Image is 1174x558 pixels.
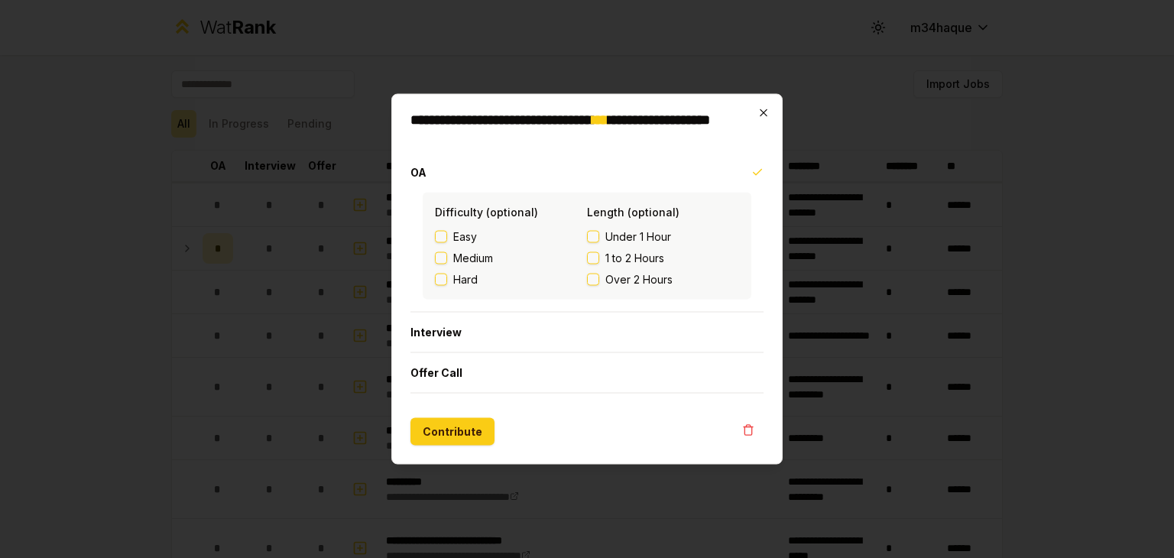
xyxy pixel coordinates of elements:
button: OA [410,153,764,193]
button: Easy [435,231,447,243]
button: 1 to 2 Hours [587,252,599,264]
button: Contribute [410,418,495,446]
span: Hard [453,272,478,287]
span: Medium [453,251,493,266]
button: Offer Call [410,353,764,393]
button: Over 2 Hours [587,274,599,286]
div: OA [410,193,764,312]
span: 1 to 2 Hours [605,251,664,266]
button: Medium [435,252,447,264]
label: Length (optional) [587,206,679,219]
button: Hard [435,274,447,286]
span: Under 1 Hour [605,229,671,245]
button: Interview [410,313,764,352]
span: Over 2 Hours [605,272,673,287]
button: Under 1 Hour [587,231,599,243]
span: Easy [453,229,477,245]
label: Difficulty (optional) [435,206,538,219]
